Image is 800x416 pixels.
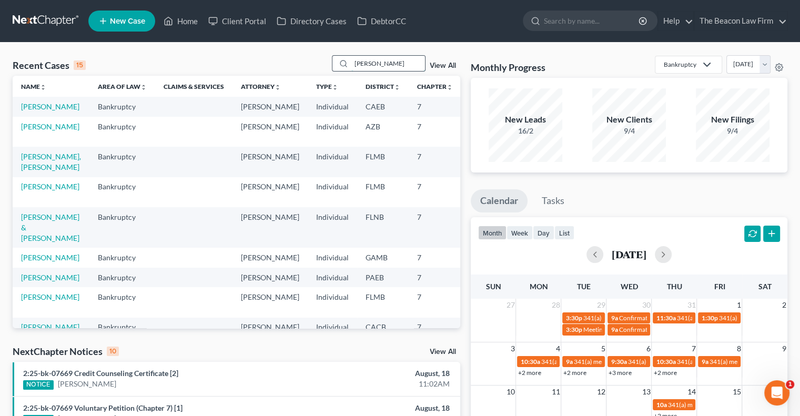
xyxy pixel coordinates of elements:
td: Bankruptcy [89,117,155,147]
i: unfold_more [447,84,453,90]
div: New Filings [696,114,769,126]
a: Districtunfold_more [366,83,400,90]
a: [PERSON_NAME] [21,122,79,131]
td: Individual [308,97,357,116]
a: [PERSON_NAME], [PERSON_NAME] [21,152,81,171]
div: August, 18 [315,368,450,379]
span: 15 [731,385,742,398]
span: 10a [656,401,666,409]
span: 29 [595,299,606,311]
button: list [554,226,574,240]
td: FLMB [357,147,409,177]
span: 2 [781,299,787,311]
span: 1 [735,299,742,311]
a: Attorneyunfold_more [241,83,281,90]
td: 7 [409,97,461,116]
i: unfold_more [394,84,400,90]
h3: Monthly Progress [471,61,545,74]
td: FLMB [357,287,409,317]
i: unfold_more [140,84,147,90]
span: Meeting of Creditors for [PERSON_NAME] [583,326,700,333]
td: Bankruptcy [89,287,155,317]
td: [PERSON_NAME] [232,177,308,207]
td: FLMB [357,177,409,207]
td: [PERSON_NAME] [232,147,308,177]
td: Bankruptcy [89,268,155,287]
span: 11 [550,385,561,398]
a: Nameunfold_more [21,83,46,90]
td: Bankruptcy [89,207,155,248]
td: AZB [357,117,409,147]
span: Sun [485,282,501,291]
div: NOTICE [23,380,54,390]
td: Individual [308,318,357,358]
td: Individual [308,147,357,177]
td: Individual [308,177,357,207]
span: 11:30a [656,314,675,322]
span: 9a [701,358,708,366]
span: 31 [686,299,696,311]
div: Bankruptcy [664,60,696,69]
a: View All [430,62,456,69]
a: Client Portal [203,12,271,31]
td: 7 [409,287,461,317]
i: unfold_more [40,84,46,90]
a: The Beacon Law Firm [694,12,787,31]
span: 341(a) meeting for [PERSON_NAME] [583,314,684,322]
span: Wed [620,282,637,291]
td: 7 [409,177,461,207]
span: 341(a) meeting for [PERSON_NAME] [676,314,778,322]
span: 1 [786,380,794,389]
td: 7 [409,147,461,177]
td: PAEB [357,268,409,287]
i: unfold_more [275,84,281,90]
a: Help [658,12,693,31]
span: 6 [645,342,651,355]
input: Search by name... [351,56,425,71]
td: Bankruptcy [89,147,155,177]
span: 30 [641,299,651,311]
span: 341(a) meeting for [PERSON_NAME] [667,401,769,409]
button: month [478,226,507,240]
span: 3:30p [565,326,582,333]
a: DebtorCC [352,12,411,31]
a: [PERSON_NAME] & [PERSON_NAME] [21,322,79,352]
a: +2 more [518,369,541,377]
td: [PERSON_NAME] [232,97,308,116]
a: View All [430,348,456,356]
div: New Leads [489,114,562,126]
a: [PERSON_NAME] [21,102,79,111]
td: 7 [409,207,461,248]
td: 7 [409,117,461,147]
td: [PERSON_NAME] [232,207,308,248]
td: Individual [308,207,357,248]
a: Calendar [471,189,528,212]
span: 5 [600,342,606,355]
span: 13 [641,385,651,398]
span: New Case [110,17,145,25]
span: 9:30a [611,358,626,366]
span: 8 [735,342,742,355]
span: Mon [529,282,548,291]
span: 9 [781,342,787,355]
span: 9a [565,358,572,366]
span: 341(a) meeting for [PERSON_NAME] [573,358,675,366]
div: 15 [74,60,86,70]
span: Sat [758,282,771,291]
span: 12 [595,385,606,398]
th: Claims & Services [155,76,232,97]
span: 1:30p [701,314,717,322]
a: +3 more [608,369,631,377]
a: +2 more [653,369,676,377]
span: 14 [686,385,696,398]
a: Chapterunfold_more [417,83,453,90]
span: 10 [505,385,515,398]
span: 3:30p [565,314,582,322]
div: 16/2 [489,126,562,136]
iframe: Intercom live chat [764,380,789,405]
td: [PERSON_NAME] [232,318,308,358]
td: 7 [409,268,461,287]
span: Confirmation hearing for [PERSON_NAME] & [PERSON_NAME] [619,314,794,322]
td: FLNB [357,207,409,248]
td: CAEB [357,97,409,116]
